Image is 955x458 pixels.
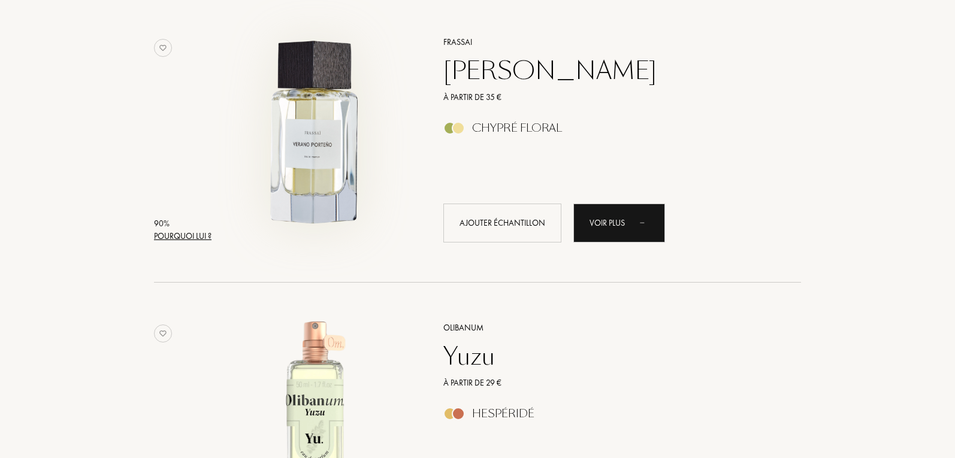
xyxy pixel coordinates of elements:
div: Ajouter échantillon [443,204,561,242]
a: Chypré Floral [434,125,784,138]
div: animation [636,210,660,234]
a: À partir de 29 € [434,377,784,389]
img: no_like_p.png [154,324,172,342]
img: Verano Porteño Frassai [216,34,415,233]
a: Voir plusanimation [573,204,665,242]
div: Hespéridé [472,407,534,420]
a: [PERSON_NAME] [434,56,784,85]
div: Chypré Floral [472,122,562,135]
a: À partir de 35 € [434,91,784,104]
a: Yuzu [434,342,784,371]
a: Olibanum [434,321,784,334]
div: 90 % [154,217,211,230]
div: Voir plus [573,204,665,242]
a: Frassai [434,36,784,48]
a: Hespéridé [434,411,784,423]
div: Pourquoi lui ? [154,230,211,242]
a: Verano Porteño Frassai [216,21,425,256]
img: no_like_p.png [154,39,172,57]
